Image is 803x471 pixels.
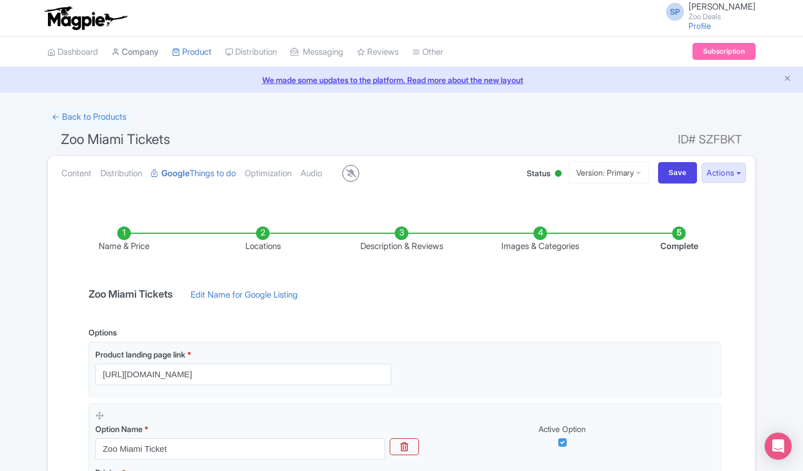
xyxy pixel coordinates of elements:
li: Description & Reviews [332,226,471,253]
a: SP [PERSON_NAME] Zoo Deals [659,2,756,20]
a: Distribution [225,37,277,68]
span: Product landing page link [95,350,186,359]
a: Subscription [692,43,756,60]
img: logo-ab69f6fb50320c5b225c76a69d11143b.png [42,6,129,30]
li: Locations [193,226,332,253]
a: Version: Primary [568,162,649,184]
a: Content [61,156,91,191]
button: Close announcement [783,73,792,86]
a: Other [412,37,443,68]
a: Reviews [357,37,399,68]
span: Option Name [95,424,143,434]
a: Product [172,37,211,68]
li: Name & Price [55,226,193,253]
input: Save [658,162,698,184]
li: Complete [610,226,748,253]
span: ID# SZFBKT [678,128,742,151]
small: Zoo Deals [689,13,756,20]
a: Dashboard [47,37,98,68]
a: Distribution [100,156,142,191]
button: Actions [701,163,746,184]
a: Company [112,37,158,68]
input: Product landing page link [95,364,391,385]
a: Messaging [290,37,343,68]
span: [PERSON_NAME] [689,1,756,12]
a: Optimization [245,156,292,191]
a: Edit Name for Google Listing [179,289,309,307]
div: Options [89,326,117,338]
span: Status [527,167,550,179]
a: ← Back to Products [47,106,131,128]
a: Profile [689,21,711,30]
h4: Zoo Miami Tickets [82,289,179,300]
span: Active Option [539,424,586,434]
li: Images & Categories [471,226,610,253]
div: Open Intercom Messenger [765,433,792,460]
a: Audio [301,156,322,191]
input: Option Name [95,438,385,460]
span: Zoo Miami Tickets [61,131,170,147]
a: GoogleThings to do [151,156,236,191]
a: We made some updates to the platform. Read more about the new layout [7,74,796,86]
strong: Google [161,167,189,180]
span: SP [666,3,684,21]
div: Active [553,165,564,183]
